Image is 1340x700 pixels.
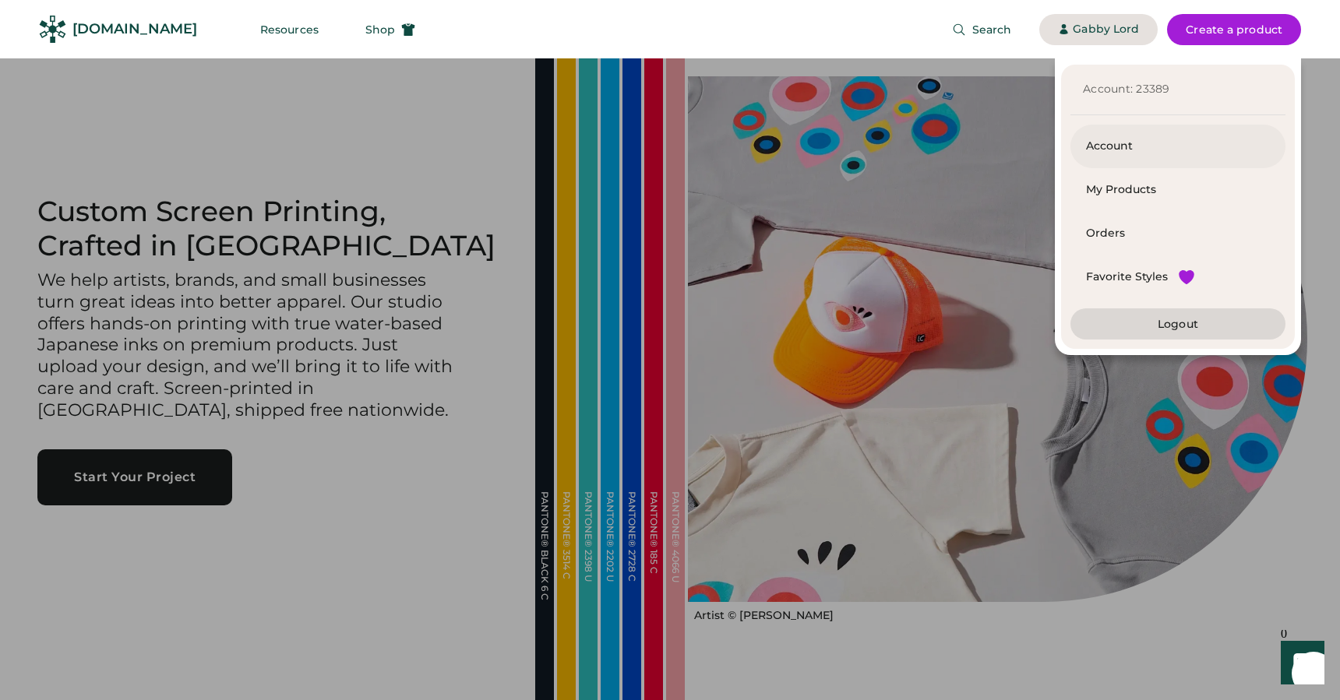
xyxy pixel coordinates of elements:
div: My Products [1086,182,1270,198]
div: [DOMAIN_NAME] [72,19,197,39]
div: Account [1086,139,1270,154]
div: Orders [1086,226,1270,241]
div: Gabby Lord [1073,22,1139,37]
button: Search [933,14,1031,45]
span: Search [972,24,1012,35]
img: Rendered Logo - Screens [39,16,66,43]
div: Favorite Styles [1086,269,1168,285]
button: Resources [242,14,337,45]
iframe: Front Chat [1266,630,1333,697]
span: Shop [365,24,395,35]
div: Account: 23389 [1083,82,1273,97]
button: Shop [347,14,434,45]
button: Create a product [1167,14,1301,45]
button: Logout [1070,308,1285,339]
